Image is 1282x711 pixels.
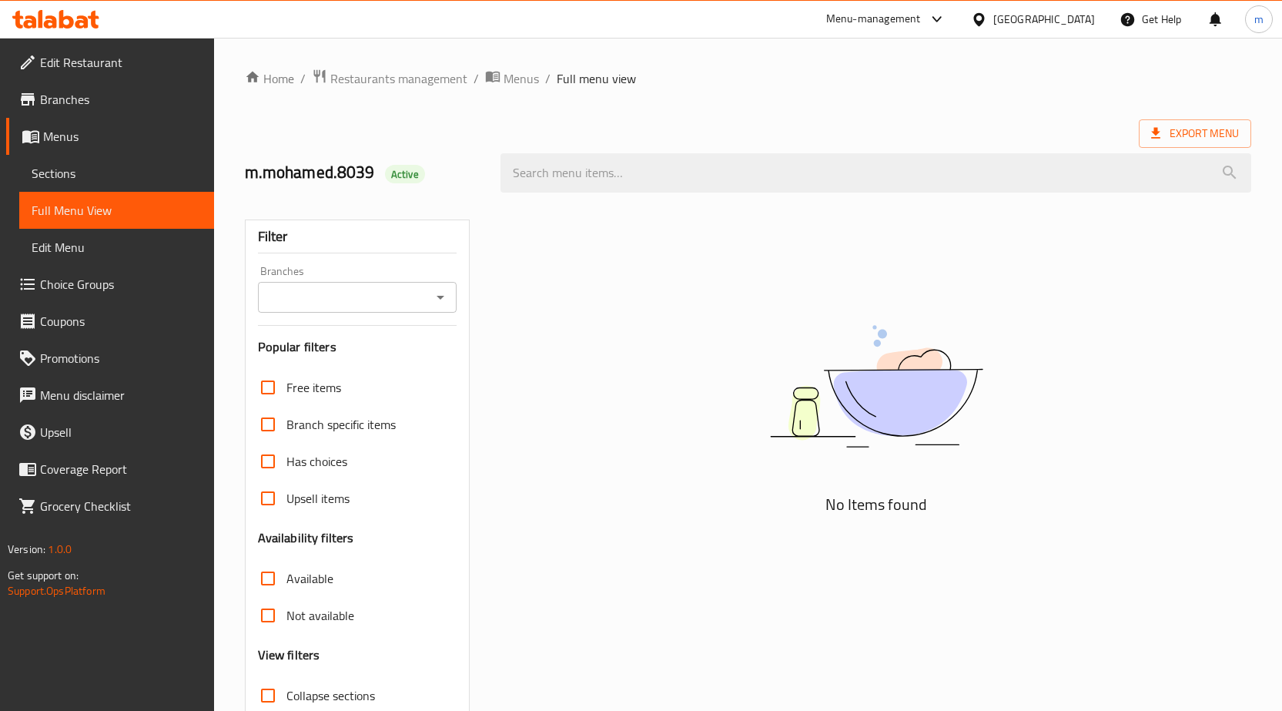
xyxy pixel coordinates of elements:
[286,686,375,705] span: Collapse sections
[40,90,202,109] span: Branches
[40,386,202,404] span: Menu disclaimer
[826,10,921,29] div: Menu-management
[40,275,202,293] span: Choice Groups
[19,155,214,192] a: Sections
[312,69,467,89] a: Restaurants management
[1151,124,1239,143] span: Export Menu
[330,69,467,88] span: Restaurants management
[6,488,214,525] a: Grocery Checklist
[245,161,483,184] h2: m.mohamed.8039
[385,165,425,183] div: Active
[6,81,214,118] a: Branches
[40,349,202,367] span: Promotions
[245,69,1251,89] nav: breadcrumb
[40,53,202,72] span: Edit Restaurant
[557,69,636,88] span: Full menu view
[6,266,214,303] a: Choice Groups
[684,284,1069,488] img: dish.svg
[245,69,294,88] a: Home
[286,415,396,434] span: Branch specific items
[6,451,214,488] a: Coverage Report
[32,164,202,183] span: Sections
[8,581,105,601] a: Support.OpsPlatform
[286,489,350,508] span: Upsell items
[6,414,214,451] a: Upsell
[6,303,214,340] a: Coupons
[40,497,202,515] span: Grocery Checklist
[485,69,539,89] a: Menus
[258,646,320,664] h3: View filters
[19,229,214,266] a: Edit Menu
[504,69,539,88] span: Menus
[258,338,457,356] h3: Popular filters
[474,69,479,88] li: /
[300,69,306,88] li: /
[40,460,202,478] span: Coverage Report
[385,167,425,182] span: Active
[993,11,1095,28] div: [GEOGRAPHIC_DATA]
[1139,119,1251,148] span: Export Menu
[545,69,551,88] li: /
[6,44,214,81] a: Edit Restaurant
[19,192,214,229] a: Full Menu View
[286,569,333,588] span: Available
[8,539,45,559] span: Version:
[1254,11,1264,28] span: m
[286,378,341,397] span: Free items
[430,287,451,308] button: Open
[40,423,202,441] span: Upsell
[6,118,214,155] a: Menus
[286,606,354,625] span: Not available
[32,238,202,257] span: Edit Menu
[6,377,214,414] a: Menu disclaimer
[286,452,347,471] span: Has choices
[40,312,202,330] span: Coupons
[32,201,202,220] span: Full Menu View
[6,340,214,377] a: Promotions
[500,153,1251,193] input: search
[8,565,79,585] span: Get support on:
[684,492,1069,517] h5: No Items found
[258,529,354,547] h3: Availability filters
[48,539,72,559] span: 1.0.0
[43,127,202,146] span: Menus
[258,220,457,253] div: Filter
